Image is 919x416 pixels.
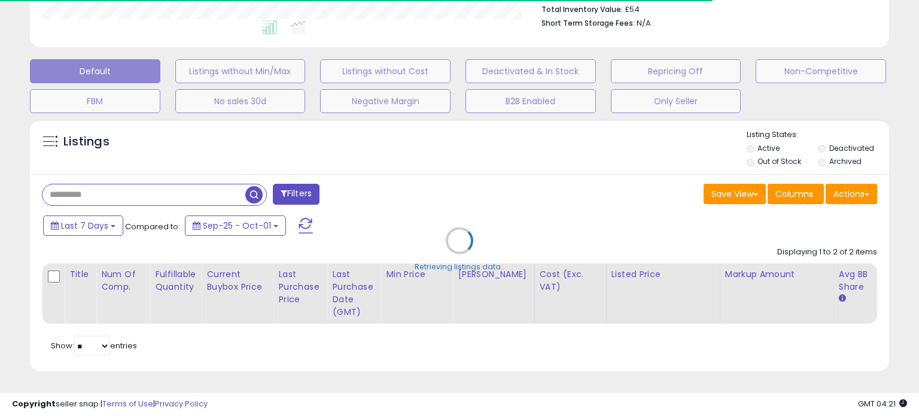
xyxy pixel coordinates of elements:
b: Short Term Storage Fees: [541,18,635,28]
button: Non-Competitive [756,59,886,83]
button: Repricing Off [611,59,741,83]
button: Default [30,59,160,83]
strong: Copyright [12,398,56,409]
button: B2B Enabled [465,89,596,113]
button: No sales 30d [175,89,306,113]
div: seller snap | | [12,399,208,410]
span: 2025-10-9 04:21 GMT [858,398,907,409]
button: Listings without Cost [320,59,451,83]
button: Negative Margin [320,89,451,113]
div: Retrieving listings data.. [415,262,504,272]
button: FBM [30,89,160,113]
li: £54 [541,1,868,16]
button: Deactivated & In Stock [465,59,596,83]
a: Privacy Policy [155,398,208,409]
button: Only Seller [611,89,741,113]
a: Terms of Use [102,398,153,409]
b: Total Inventory Value: [541,4,623,14]
button: Listings without Min/Max [175,59,306,83]
span: N/A [637,17,651,29]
